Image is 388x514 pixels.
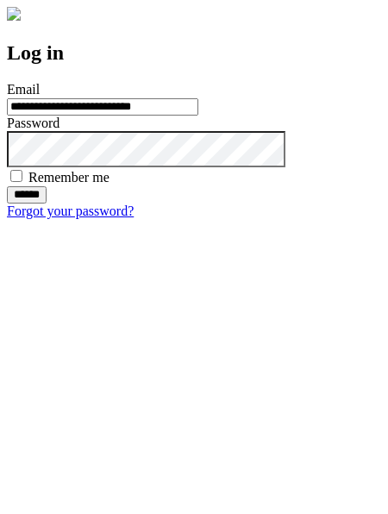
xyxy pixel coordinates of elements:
label: Password [7,116,59,130]
img: logo-4e3dc11c47720685a147b03b5a06dd966a58ff35d612b21f08c02c0306f2b779.png [7,7,21,21]
a: Forgot your password? [7,204,134,218]
h2: Log in [7,41,381,65]
label: Remember me [28,170,110,185]
label: Email [7,82,40,97]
